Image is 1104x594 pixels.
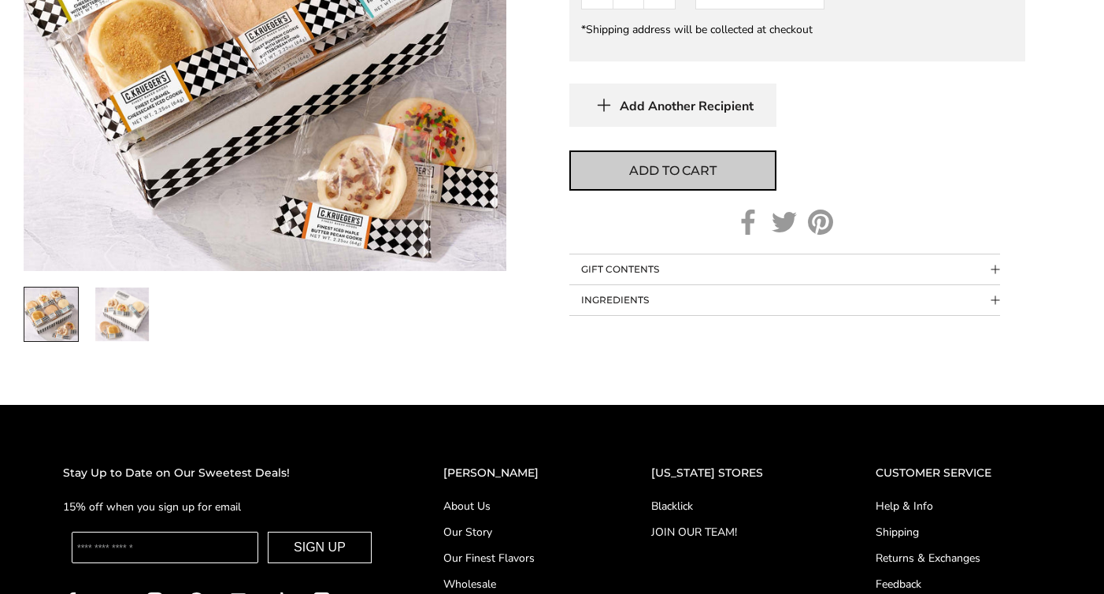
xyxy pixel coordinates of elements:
[651,498,813,514] a: Blacklick
[569,84,776,127] button: Add Another Recipient
[63,464,380,482] h2: Stay Up to Date on Our Sweetest Deals!
[63,498,380,516] p: 15% off when you sign up for email
[651,464,813,482] h2: [US_STATE] STORES
[443,498,588,514] a: About Us
[651,524,813,540] a: JOIN OUR TEAM!
[94,287,150,342] a: 2 / 2
[13,534,163,581] iframe: Sign Up via Text for Offers
[581,22,1013,37] div: *Shipping address will be collected at checkout
[876,576,1041,592] a: Feedback
[772,210,797,235] a: Twitter
[876,550,1041,566] a: Returns & Exchanges
[629,161,716,180] span: Add to cart
[443,524,588,540] a: Our Story
[443,576,588,592] a: Wholesale
[24,287,79,342] a: 1 / 2
[569,254,1000,284] button: Collapsible block button
[72,532,258,563] input: Enter your email
[735,210,761,235] a: Facebook
[443,550,588,566] a: Our Finest Flavors
[620,98,754,114] span: Add Another Recipient
[569,285,1000,315] button: Collapsible block button
[24,288,78,341] img: Just the Cookies - Iced Fall Cookies
[876,464,1041,482] h2: CUSTOMER SERVICE
[876,498,1041,514] a: Help & Info
[876,524,1041,540] a: Shipping
[95,288,149,341] img: Just the Cookies - Iced Fall Cookies
[808,210,833,235] a: Pinterest
[443,464,588,482] h2: [PERSON_NAME]
[569,150,776,191] button: Add to cart
[268,532,372,563] button: SIGN UP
